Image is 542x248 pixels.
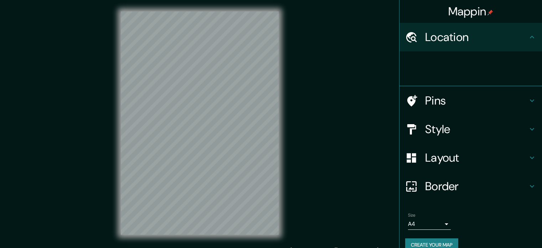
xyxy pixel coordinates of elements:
h4: Style [425,122,528,136]
h4: Layout [425,151,528,165]
div: A4 [408,218,451,230]
div: Location [399,23,542,51]
div: Layout [399,143,542,172]
div: Style [399,115,542,143]
h4: Mappin [448,4,494,19]
label: Size [408,212,415,218]
img: pin-icon.png [487,10,493,15]
h4: Border [425,179,528,193]
h4: Location [425,30,528,44]
div: Border [399,172,542,201]
h4: Pins [425,93,528,108]
div: Pins [399,86,542,115]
